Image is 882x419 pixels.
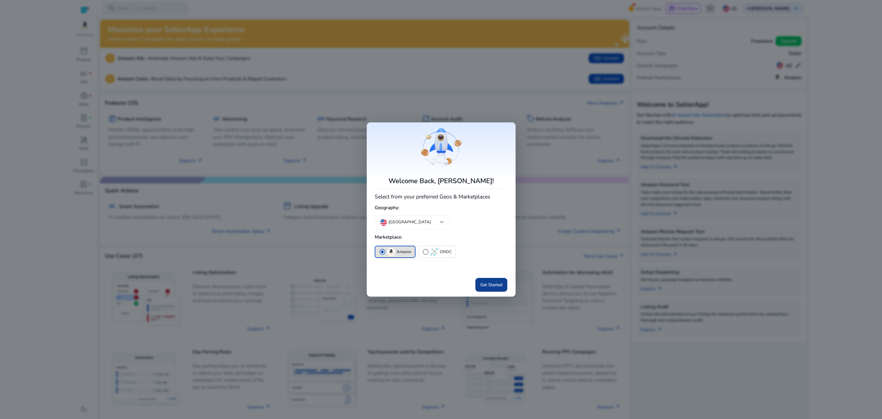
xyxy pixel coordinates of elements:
h4: Select from your preferred Geos & Marketplaces [375,192,507,200]
span: radio_button_unchecked [422,248,429,255]
img: us.svg [380,219,387,226]
h5: Geography: [375,202,507,213]
p: ONDC [440,249,452,255]
p: [GEOGRAPHIC_DATA] [389,219,431,225]
span: keyboard_arrow_down [438,218,446,226]
button: Get Started [475,278,507,292]
span: Get Started [480,282,502,288]
p: Amazon [397,249,411,255]
span: radio_button_checked [379,248,386,255]
h5: Marketplace: [375,232,507,243]
img: ondc-sm.webp [430,248,438,256]
img: amazon.svg [387,248,395,256]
